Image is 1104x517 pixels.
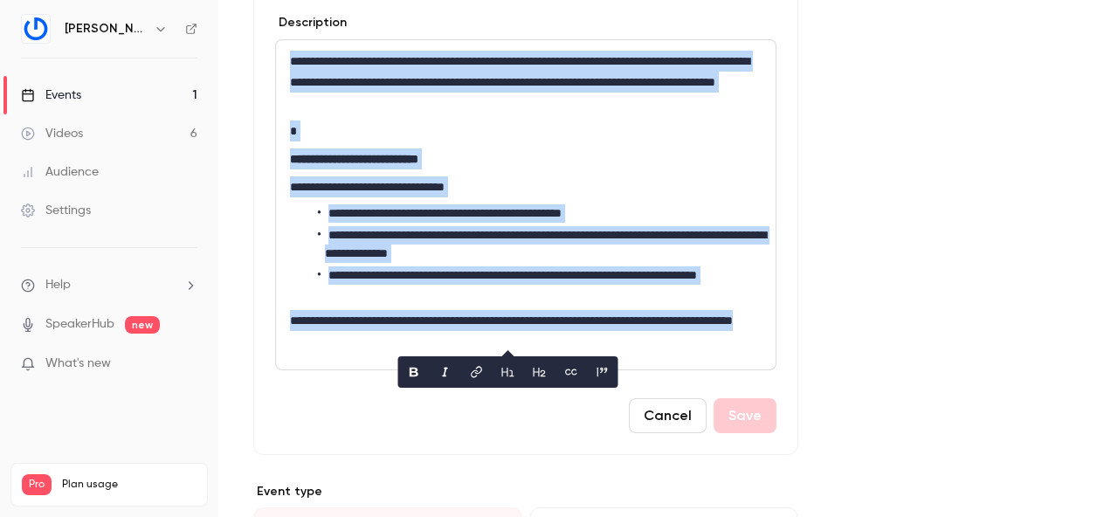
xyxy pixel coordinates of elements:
[400,358,428,386] button: bold
[22,15,50,43] img: Gino LegalTech
[21,163,99,181] div: Audience
[65,20,147,38] h6: [PERSON_NAME]
[45,276,71,294] span: Help
[253,483,798,500] p: Event type
[21,276,197,294] li: help-dropdown-opener
[276,40,776,369] div: editor
[45,315,114,334] a: SpeakerHub
[125,316,160,334] span: new
[45,355,111,373] span: What's new
[431,358,459,386] button: italic
[21,125,83,142] div: Videos
[21,86,81,104] div: Events
[463,358,491,386] button: link
[275,39,776,370] section: description
[629,398,707,433] button: Cancel
[62,478,197,492] span: Plan usage
[589,358,617,386] button: blockquote
[21,202,91,219] div: Settings
[22,474,52,495] span: Pro
[275,14,347,31] label: Description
